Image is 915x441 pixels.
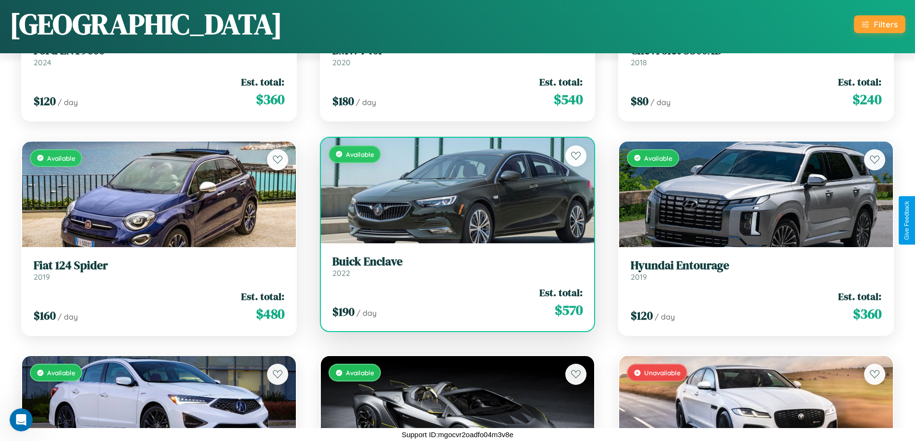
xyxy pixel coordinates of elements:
span: Available [47,369,75,377]
span: 2019 [631,272,647,282]
span: / day [58,312,78,322]
a: Buick Enclave2022 [332,255,583,278]
span: 2024 [34,58,51,67]
button: Filters [854,15,905,33]
span: Est. total: [539,75,583,89]
a: Ford LNT90002024 [34,44,284,67]
h3: Buick Enclave [332,255,583,269]
span: / day [655,312,675,322]
span: $ 360 [853,304,881,323]
span: Est. total: [838,289,881,303]
span: Available [644,154,672,162]
span: $ 360 [256,90,284,109]
span: $ 180 [332,93,354,109]
span: $ 240 [853,90,881,109]
span: / day [58,97,78,107]
span: / day [356,308,377,318]
span: 2022 [332,268,350,278]
span: Available [346,150,374,158]
a: BMW 740i2020 [332,44,583,67]
span: Available [346,369,374,377]
span: Est. total: [241,289,284,303]
span: 2018 [631,58,647,67]
span: $ 80 [631,93,648,109]
a: Chevrolet 5500XD2018 [631,44,881,67]
div: Filters [874,19,898,29]
span: Est. total: [539,286,583,299]
span: $ 480 [256,304,284,323]
span: $ 120 [34,93,56,109]
h1: [GEOGRAPHIC_DATA] [10,4,282,44]
span: $ 190 [332,304,354,320]
span: Est. total: [838,75,881,89]
span: Available [47,154,75,162]
span: $ 160 [34,308,56,323]
a: Fiat 124 Spider2019 [34,259,284,282]
span: $ 540 [554,90,583,109]
span: 2020 [332,58,351,67]
span: 2019 [34,272,50,282]
div: Give Feedback [903,201,910,240]
p: Support ID: mgocvr2oadfo04m3v8e [402,428,513,441]
h3: Hyundai Entourage [631,259,881,273]
span: $ 570 [555,300,583,320]
span: / day [650,97,671,107]
span: Est. total: [241,75,284,89]
span: Unavailable [644,369,681,377]
iframe: Intercom live chat [10,408,33,431]
a: Hyundai Entourage2019 [631,259,881,282]
h3: Fiat 124 Spider [34,259,284,273]
span: / day [356,97,376,107]
span: $ 120 [631,308,653,323]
